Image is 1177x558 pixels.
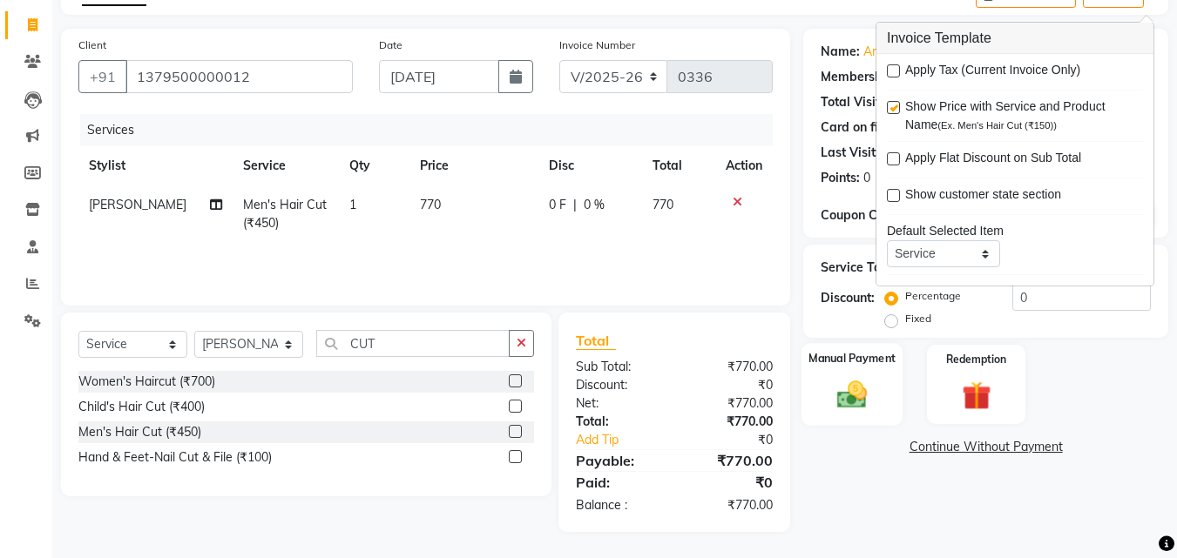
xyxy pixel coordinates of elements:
[243,197,327,231] span: Men's Hair Cut (₹450)
[563,472,674,493] div: Paid:
[953,378,1000,413] img: _gift.svg
[573,196,577,214] span: |
[887,222,1143,240] div: Default Selected Item
[821,68,1151,86] div: No Active Membership
[642,146,716,185] th: Total
[78,37,106,53] label: Client
[821,144,879,162] div: Last Visit:
[674,358,786,376] div: ₹770.00
[876,23,1153,54] h3: Invoice Template
[821,259,900,277] div: Service Total:
[80,114,786,146] div: Services
[349,197,356,212] span: 1
[905,185,1061,207] span: Show customer state section
[821,68,896,86] div: Membership:
[715,146,773,185] th: Action
[905,61,1080,83] span: Apply Tax (Current Invoice Only)
[821,118,892,137] div: Card on file:
[905,288,961,304] label: Percentage
[674,394,786,413] div: ₹770.00
[78,146,233,185] th: Stylist
[78,448,272,467] div: Hand & Feet-Nail Cut & File (₹100)
[693,431,787,449] div: ₹0
[78,60,127,93] button: +91
[821,43,860,61] div: Name:
[828,377,876,412] img: _cash.svg
[674,376,786,394] div: ₹0
[674,472,786,493] div: ₹0
[674,413,786,431] div: ₹770.00
[420,197,441,212] span: 770
[584,196,605,214] span: 0 %
[946,352,1006,367] label: Redemption
[863,43,890,61] a: Arun
[549,196,566,214] span: 0 F
[563,496,674,514] div: Balance :
[563,431,693,449] a: Add Tip
[905,149,1081,171] span: Apply Flat Discount on Sub Total
[409,146,538,185] th: Price
[563,450,674,471] div: Payable:
[807,438,1165,456] a: Continue Without Payment
[125,60,353,93] input: Search by Name/Mobile/Email/Code
[89,197,186,212] span: [PERSON_NAME]
[821,93,890,111] div: Total Visits:
[563,358,674,376] div: Sub Total:
[905,97,1129,134] span: Show Price with Service and Product Name
[863,169,870,187] div: 0
[821,169,860,187] div: Points:
[339,146,409,185] th: Qty
[821,289,875,307] div: Discount:
[821,206,930,225] div: Coupon Code
[653,197,673,212] span: 770
[563,394,674,413] div: Net:
[674,496,786,514] div: ₹770.00
[78,373,215,391] div: Women's Haircut (₹700)
[316,330,510,357] input: Search or Scan
[78,423,201,441] div: Men's Hair Cut (₹450)
[808,350,896,366] label: Manual Payment
[563,376,674,394] div: Discount:
[78,398,205,416] div: Child's Hair Cut (₹400)
[563,413,674,431] div: Total:
[937,120,1057,131] span: (Ex. Men's Hair Cut (₹150))
[674,450,786,471] div: ₹770.00
[233,146,339,185] th: Service
[905,311,931,326] label: Fixed
[379,37,402,53] label: Date
[559,37,635,53] label: Invoice Number
[538,146,642,185] th: Disc
[576,332,616,350] span: Total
